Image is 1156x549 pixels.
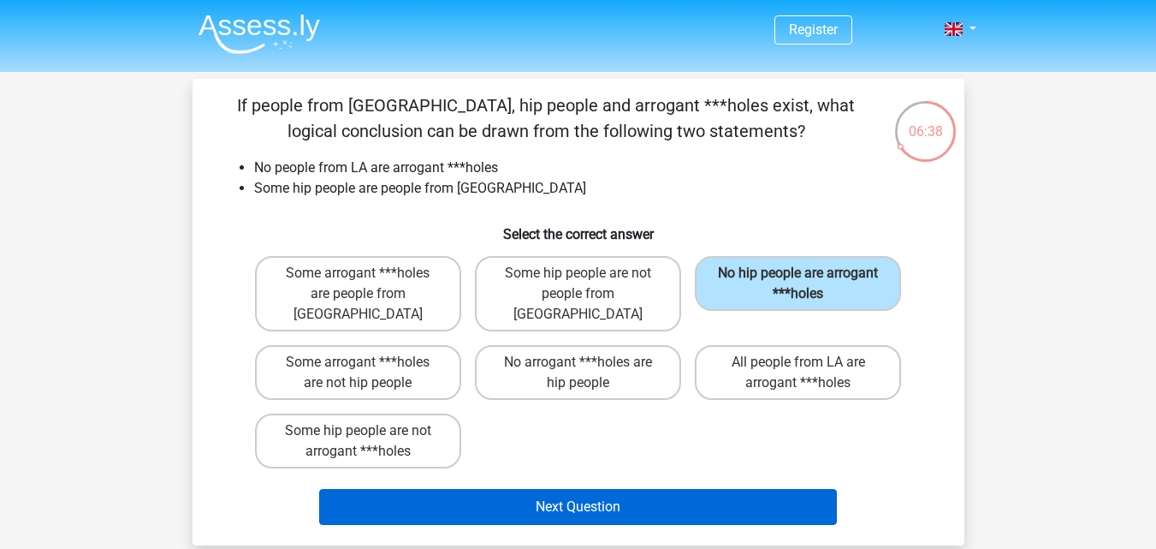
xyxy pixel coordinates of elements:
[254,178,937,199] li: Some hip people are people from [GEOGRAPHIC_DATA]
[789,21,838,38] a: Register
[695,345,901,400] label: All people from LA are arrogant ***holes
[255,345,461,400] label: Some arrogant ***holes are not hip people
[220,92,873,144] p: If people from [GEOGRAPHIC_DATA], hip people and arrogant ***holes exist, what logical conclusion...
[475,345,681,400] label: No arrogant ***holes are hip people
[319,489,837,525] button: Next Question
[220,212,937,242] h6: Select the correct answer
[255,414,461,468] label: Some hip people are not arrogant ***holes
[695,256,901,311] label: No hip people are arrogant ***holes
[255,256,461,331] label: Some arrogant ***holes are people from [GEOGRAPHIC_DATA]
[254,158,937,178] li: No people from LA are arrogant ***holes
[475,256,681,331] label: Some hip people are not people from [GEOGRAPHIC_DATA]
[199,14,320,54] img: Assessly
[893,99,957,142] div: 06:38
